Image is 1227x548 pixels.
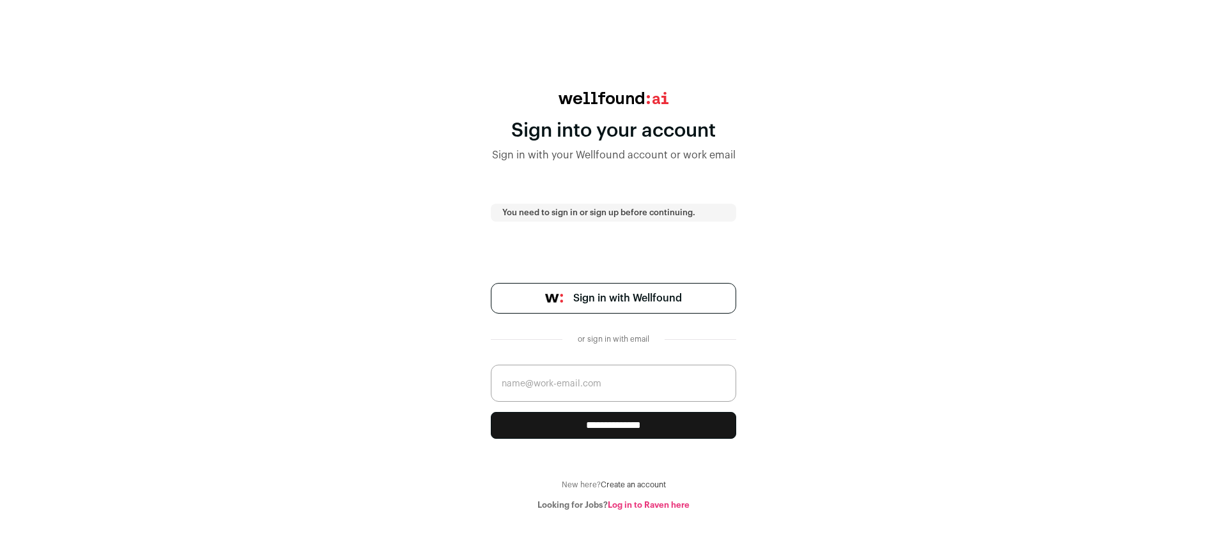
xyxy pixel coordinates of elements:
[491,148,736,163] div: Sign in with your Wellfound account or work email
[491,119,736,142] div: Sign into your account
[573,291,682,306] span: Sign in with Wellfound
[573,334,654,344] div: or sign in with email
[608,501,690,509] a: Log in to Raven here
[559,92,668,104] img: wellfound:ai
[545,294,563,303] img: wellfound-symbol-flush-black-fb3c872781a75f747ccb3a119075da62bfe97bd399995f84a933054e44a575c4.png
[502,208,725,218] p: You need to sign in or sign up before continuing.
[491,480,736,490] div: New here?
[491,283,736,314] a: Sign in with Wellfound
[491,365,736,402] input: name@work-email.com
[601,481,666,489] a: Create an account
[491,500,736,510] div: Looking for Jobs?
